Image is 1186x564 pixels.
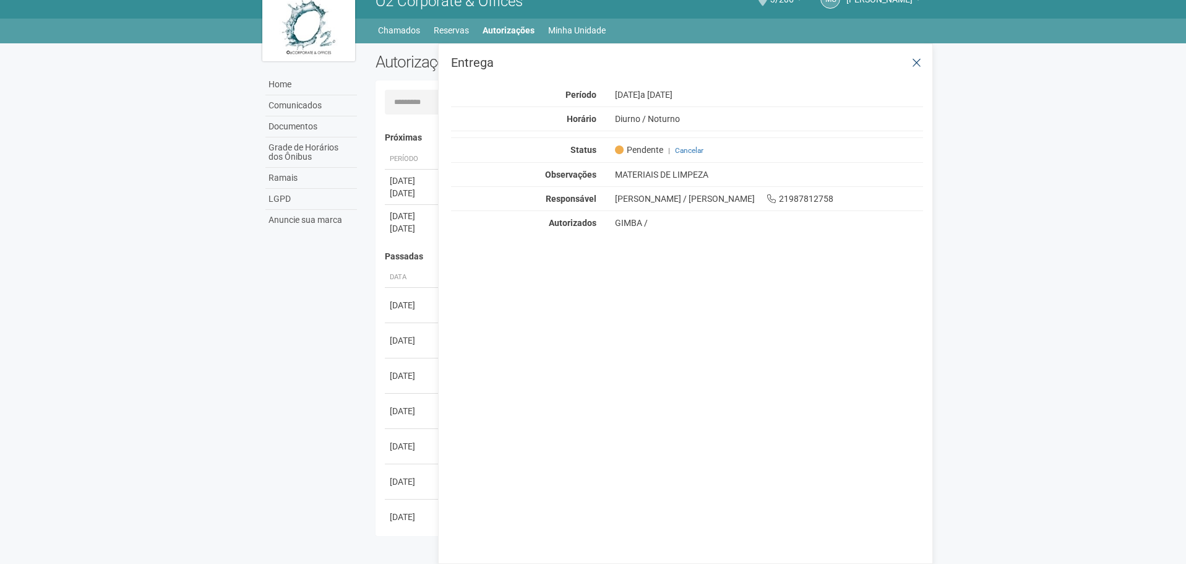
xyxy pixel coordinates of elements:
[565,90,596,100] strong: Período
[385,252,915,261] h4: Passadas
[549,218,596,228] strong: Autorizados
[385,133,915,142] h4: Próximas
[615,217,924,228] div: GIMBA /
[376,53,640,71] h2: Autorizações
[390,299,436,311] div: [DATE]
[548,22,606,39] a: Minha Unidade
[265,95,357,116] a: Comunicados
[668,146,670,155] span: |
[390,210,436,222] div: [DATE]
[390,440,436,453] div: [DATE]
[265,210,357,230] a: Anuncie sua marca
[390,175,436,187] div: [DATE]
[606,193,933,204] div: [PERSON_NAME] / [PERSON_NAME] 21987812758
[390,405,436,417] div: [DATE]
[378,22,420,39] a: Chamados
[265,137,357,168] a: Grade de Horários dos Ônibus
[385,149,440,170] th: Período
[545,170,596,180] strong: Observações
[640,90,672,100] span: a [DATE]
[567,114,596,124] strong: Horário
[546,194,596,204] strong: Responsável
[390,475,436,488] div: [DATE]
[265,74,357,95] a: Home
[483,22,535,39] a: Autorizações
[451,56,923,69] h3: Entrega
[390,222,436,235] div: [DATE]
[434,22,469,39] a: Reservas
[390,187,436,199] div: [DATE]
[265,168,357,189] a: Ramais
[606,169,933,180] div: MATERIAIS DE LIMPEZA
[675,146,703,155] a: Cancelar
[606,89,933,100] div: [DATE]
[390,334,436,347] div: [DATE]
[265,189,357,210] a: LGPD
[265,116,357,137] a: Documentos
[606,113,933,124] div: Diurno / Noturno
[390,511,436,523] div: [DATE]
[385,267,440,288] th: Data
[390,370,436,382] div: [DATE]
[615,144,663,155] span: Pendente
[570,145,596,155] strong: Status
